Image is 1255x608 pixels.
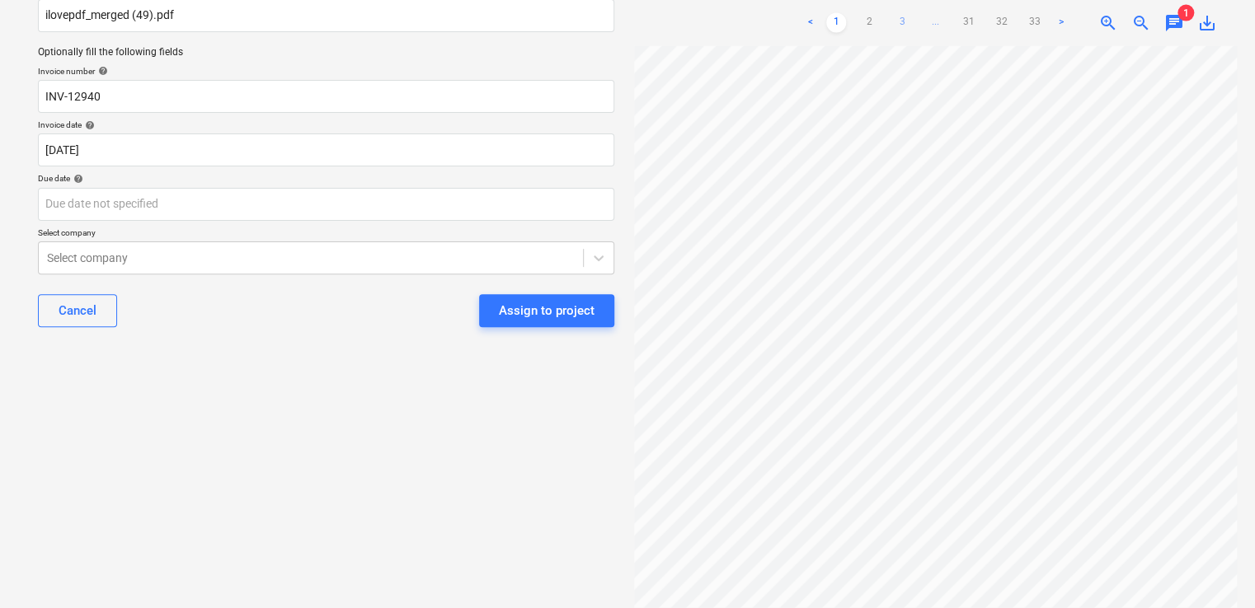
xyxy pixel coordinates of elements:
[38,45,614,59] p: Optionally fill the following fields
[925,13,945,33] a: ...
[479,294,614,327] button: Assign to project
[1173,529,1255,608] iframe: Chat Widget
[38,80,614,113] input: Invoice number
[82,120,95,130] span: help
[70,174,83,184] span: help
[59,300,96,321] div: Cancel
[38,188,614,221] input: Due date not specified
[38,173,614,184] div: Due date
[1131,13,1151,33] span: zoom_out
[38,119,614,130] div: Invoice date
[1051,13,1070,33] a: Next page
[1164,13,1184,33] span: chat
[991,13,1011,33] a: Page 32
[95,66,108,76] span: help
[38,66,614,77] div: Invoice number
[892,13,912,33] a: Page 3
[38,227,614,241] p: Select company
[1024,13,1044,33] a: Page 33
[859,13,879,33] a: Page 2
[800,13,820,33] a: Previous page
[38,133,614,166] input: Invoice date not specified
[1197,13,1217,33] span: save_alt
[1177,5,1194,21] span: 1
[38,294,117,327] button: Cancel
[499,300,595,321] div: Assign to project
[826,13,846,33] a: Page 1 is your current page
[958,13,978,33] a: Page 31
[1098,13,1118,33] span: zoom_in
